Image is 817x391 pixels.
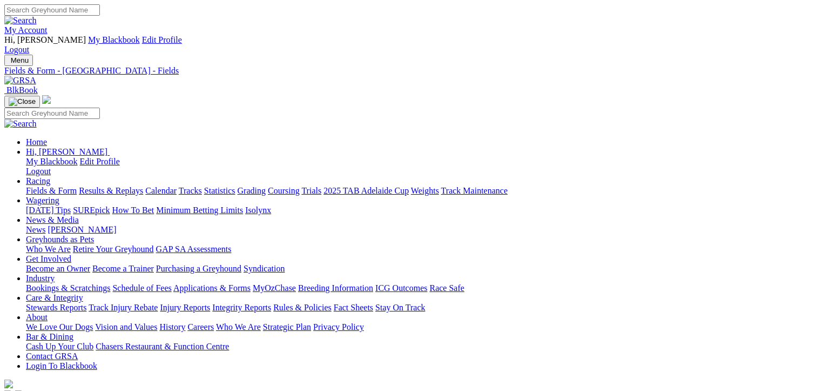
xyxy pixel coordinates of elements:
[80,157,120,166] a: Edit Profile
[4,45,29,54] a: Logout
[4,55,33,66] button: Toggle navigation
[6,85,38,95] span: BlkBook
[245,206,271,215] a: Isolynx
[4,35,86,44] span: Hi, [PERSON_NAME]
[375,303,425,312] a: Stay On Track
[187,322,214,332] a: Careers
[173,283,251,293] a: Applications & Forms
[26,303,813,313] div: Care & Integrity
[89,303,158,312] a: Track Injury Rebate
[4,380,13,388] img: logo-grsa-white.png
[26,147,110,156] a: Hi, [PERSON_NAME]
[73,244,154,254] a: Retire Your Greyhound
[26,225,45,234] a: News
[375,283,427,293] a: ICG Outcomes
[26,186,813,196] div: Racing
[26,342,93,351] a: Cash Up Your Club
[238,186,266,195] a: Grading
[26,244,813,254] div: Greyhounds as Pets
[156,244,232,254] a: GAP SA Assessments
[26,361,97,370] a: Login To Blackbook
[26,293,83,302] a: Care & Integrity
[42,95,51,104] img: logo-grsa-white.png
[26,313,48,322] a: About
[26,274,55,283] a: Industry
[92,264,154,273] a: Become a Trainer
[26,254,71,263] a: Get Involved
[4,35,813,55] div: My Account
[4,66,813,76] a: Fields & Form - [GEOGRAPHIC_DATA] - Fields
[26,215,79,224] a: News & Media
[112,283,171,293] a: Schedule of Fees
[263,322,311,332] a: Strategic Plan
[4,85,38,95] a: BlkBook
[95,322,157,332] a: Vision and Values
[4,119,37,129] img: Search
[323,186,409,195] a: 2025 TAB Adelaide Cup
[26,264,90,273] a: Become an Owner
[179,186,202,195] a: Tracks
[26,283,813,293] div: Industry
[4,16,37,25] img: Search
[313,322,364,332] a: Privacy Policy
[9,97,36,106] img: Close
[4,108,100,119] input: Search
[26,137,47,147] a: Home
[411,186,439,195] a: Weights
[204,186,235,195] a: Statistics
[11,56,29,64] span: Menu
[4,96,40,108] button: Toggle navigation
[26,196,59,205] a: Wagering
[26,264,813,274] div: Get Involved
[4,4,100,16] input: Search
[334,303,373,312] a: Fact Sheets
[26,235,94,244] a: Greyhounds as Pets
[26,352,78,361] a: Contact GRSA
[88,35,140,44] a: My Blackbook
[156,264,241,273] a: Purchasing a Greyhound
[26,147,107,156] span: Hi, [PERSON_NAME]
[26,342,813,352] div: Bar & Dining
[159,322,185,332] a: History
[156,206,243,215] a: Minimum Betting Limits
[73,206,110,215] a: SUREpick
[26,186,77,195] a: Fields & Form
[26,157,78,166] a: My Blackbook
[26,225,813,235] div: News & Media
[26,157,813,176] div: Hi, [PERSON_NAME]
[96,342,229,351] a: Chasers Restaurant & Function Centre
[253,283,296,293] a: MyOzChase
[4,25,48,35] a: My Account
[429,283,464,293] a: Race Safe
[160,303,210,312] a: Injury Reports
[26,206,813,215] div: Wagering
[26,332,73,341] a: Bar & Dining
[142,35,182,44] a: Edit Profile
[112,206,154,215] a: How To Bet
[26,322,813,332] div: About
[145,186,177,195] a: Calendar
[441,186,508,195] a: Track Maintenance
[26,283,110,293] a: Bookings & Scratchings
[216,322,261,332] a: Who We Are
[273,303,332,312] a: Rules & Policies
[26,167,51,176] a: Logout
[26,244,71,254] a: Who We Are
[268,186,300,195] a: Coursing
[26,322,93,332] a: We Love Our Dogs
[301,186,321,195] a: Trials
[26,206,71,215] a: [DATE] Tips
[212,303,271,312] a: Integrity Reports
[244,264,285,273] a: Syndication
[48,225,116,234] a: [PERSON_NAME]
[26,303,86,312] a: Stewards Reports
[26,176,50,185] a: Racing
[4,76,36,85] img: GRSA
[79,186,143,195] a: Results & Replays
[298,283,373,293] a: Breeding Information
